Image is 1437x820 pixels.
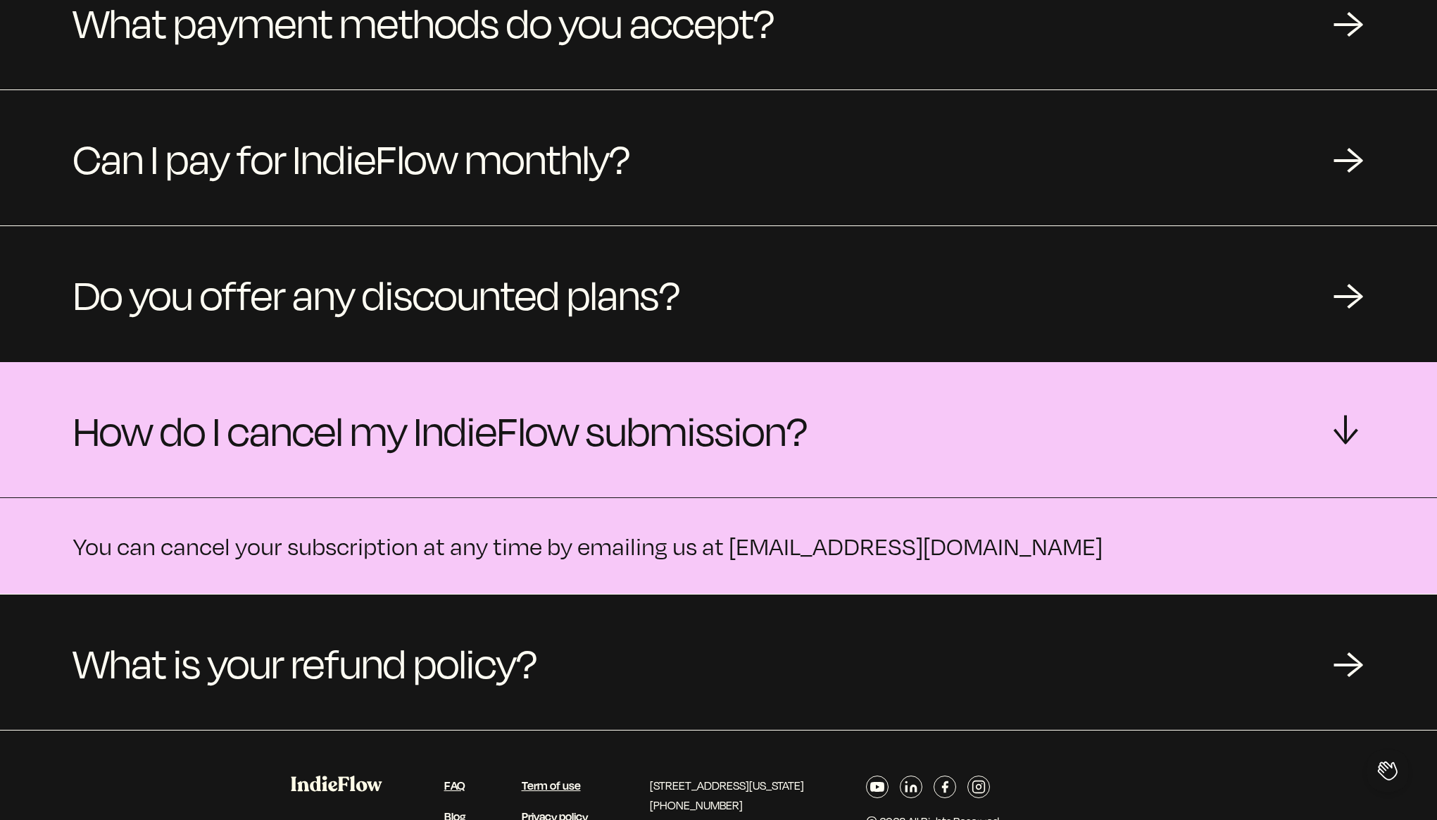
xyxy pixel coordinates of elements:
[1333,273,1364,315] div: →
[522,777,581,793] a: Term of use
[73,396,808,464] span: How do I cancel my IndieFlow submission?
[1333,137,1364,179] div: →
[73,628,537,696] span: What is your refund policy?
[73,124,630,192] span: Can I pay for IndieFlow monthly?
[73,260,680,328] span: Do you offer any discounted plans?
[291,776,382,792] img: IndieFlow
[1333,641,1364,683] div: →
[444,777,465,793] a: FAQ
[1327,414,1369,445] div: →
[650,795,804,815] p: [PHONE_NUMBER]
[1333,1,1364,43] div: →
[650,776,804,795] p: [STREET_ADDRESS][US_STATE]
[73,532,1364,560] p: You can cancel your subscription at any time by emailing us at [EMAIL_ADDRESS][DOMAIN_NAME]
[1367,750,1409,792] iframe: Toggle Customer Support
